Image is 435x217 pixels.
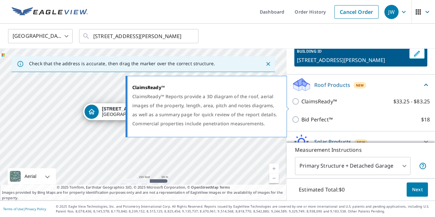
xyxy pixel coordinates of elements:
[409,48,425,59] button: Edit building 1
[297,56,407,64] p: [STREET_ADDRESS][PERSON_NAME]
[292,134,430,150] div: Solar ProductsNew
[132,92,278,128] div: ClaimsReady™ Reports provide a 3D diagram of the roof, aerial images of the property, length, are...
[93,27,185,45] input: Search by address or latitude-longitude
[264,60,272,68] button: Close
[384,5,399,19] div: JW
[8,27,73,45] div: [GEOGRAPHIC_DATA]
[407,182,428,197] button: Next
[295,146,427,154] p: Measurement Instructions
[23,168,38,184] div: Aerial
[132,84,165,90] strong: ClaimsReady™
[357,140,365,145] span: New
[102,106,185,111] strong: [STREET_ADDRESS][PERSON_NAME]
[219,185,230,190] a: Terms
[393,98,430,105] p: $33.25 - $83.25
[83,103,203,123] div: Dropped pin, building 1, Residential property, 137 Montgomery Cir New Rochelle, NY 10804
[412,186,423,194] span: Next
[334,5,379,19] a: Cancel Order
[269,164,279,173] a: Current Level 17, Zoom In
[295,157,410,175] div: Primary Structure + Detached Garage
[57,185,230,190] span: © 2025 TomTom, Earthstar Geographics SIO, © 2025 Microsoft Corporation, ©
[3,207,23,211] a: Terms of Use
[12,7,88,17] img: EV Logo
[294,182,350,197] p: Estimated Total: $0
[191,185,218,190] a: OpenStreetMap
[297,48,322,54] p: BUILDING ID
[419,162,427,170] span: Your report will include the primary structure and a detached garage if one exists.
[314,81,350,89] p: Roof Products
[8,168,56,184] div: Aerial
[421,116,430,123] p: $18
[102,106,199,117] div: [GEOGRAPHIC_DATA], [GEOGRAPHIC_DATA] 10804
[301,116,333,123] p: Bid Perfect™
[25,207,46,211] a: Privacy Policy
[356,83,364,88] span: New
[3,207,46,211] p: |
[29,61,215,67] p: Check that the address is accurate, then drag the marker over the correct structure.
[301,98,337,105] p: ClaimsReady™
[292,77,430,92] div: Roof ProductsNew
[269,173,279,183] a: Current Level 17, Zoom Out
[56,204,432,214] p: © 2025 Eagle View Technologies, Inc. and Pictometry International Corp. All Rights Reserved. Repo...
[314,138,351,146] p: Solar Products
